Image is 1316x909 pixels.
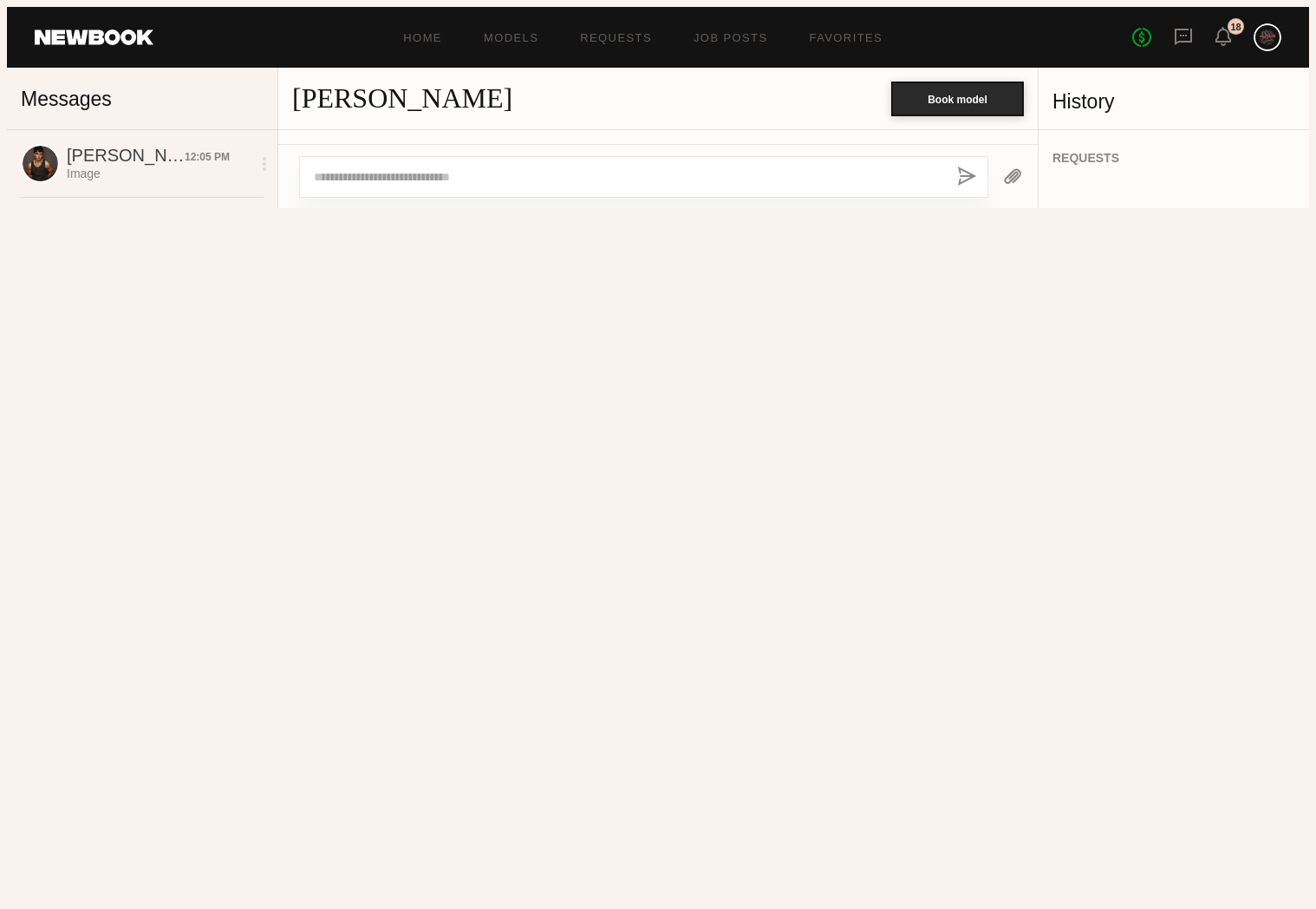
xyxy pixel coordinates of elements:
[891,91,1024,106] a: Book model
[484,32,538,43] a: Models
[1052,151,1295,165] div: REQUESTS
[1230,23,1241,32] div: 18
[891,82,1024,116] button: Book model
[67,166,251,182] div: Image
[292,82,512,114] a: [PERSON_NAME]
[185,149,230,166] div: 12:05 PM
[21,88,112,111] span: Messages
[403,32,442,43] a: Home
[694,32,768,43] a: Job Posts
[580,32,652,43] a: Requests
[67,146,185,166] div: [PERSON_NAME]
[1052,90,1295,114] div: History
[7,130,277,197] a: [PERSON_NAME]12:05 PMImage
[810,32,883,43] a: Favorites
